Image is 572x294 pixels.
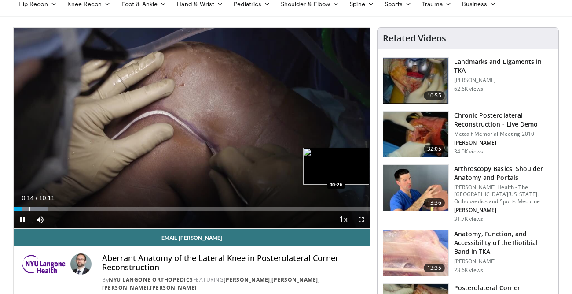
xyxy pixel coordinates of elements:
h3: Landmarks and Ligaments in TKA [454,57,553,75]
div: By FEATURING , , , [102,276,363,292]
a: 13:35 Anatomy, Function, and Accessibility of the Iliotibial Band in TKA [PERSON_NAME] 23.6K views [383,230,553,276]
p: Metcalf Memorial Meeting 2010 [454,130,553,138]
p: 31.7K views [454,216,483,223]
p: [PERSON_NAME] Health - The [GEOGRAPHIC_DATA][US_STATE]: Orthopaedics and Sports Medicine [454,184,553,205]
h4: Aberrant Anatomy of the Lateral Knee in Posterolateral Corner Reconstruction [102,253,363,272]
a: Email [PERSON_NAME] [14,229,370,246]
p: 34.0K views [454,148,483,155]
a: 13:36 Arthroscopy Basics: Shoulder Anatomy and Portals [PERSON_NAME] Health - The [GEOGRAPHIC_DAT... [383,164,553,223]
button: Playback Rate [335,211,352,228]
button: Fullscreen [352,211,370,228]
span: 13:35 [424,264,445,272]
a: 10:55 Landmarks and Ligaments in TKA [PERSON_NAME] 62.6K views [383,57,553,104]
img: image.jpeg [303,148,369,185]
h3: Arthroscopy Basics: Shoulder Anatomy and Portals [454,164,553,182]
img: NYU Langone Orthopedics [21,253,67,275]
button: Pause [14,211,31,228]
a: [PERSON_NAME] [271,276,318,283]
span: / [36,194,37,201]
span: 32:05 [424,145,445,153]
a: [PERSON_NAME] [150,284,197,291]
img: 38616_0000_3.png.150x105_q85_crop-smart_upscale.jpg [383,230,448,276]
img: Avatar [70,253,92,275]
a: [PERSON_NAME] [224,276,270,283]
video-js: Video Player [14,28,370,229]
a: [PERSON_NAME] [102,284,149,291]
p: 23.6K views [454,267,483,274]
img: lap_3.png.150x105_q85_crop-smart_upscale.jpg [383,112,448,157]
span: 10:11 [39,194,55,201]
span: 10:55 [424,91,445,100]
p: 62.6K views [454,86,483,93]
span: 13:36 [424,198,445,207]
p: [PERSON_NAME] [454,207,553,214]
img: 9534a039-0eaa-4167-96cf-d5be049a70d8.150x105_q85_crop-smart_upscale.jpg [383,165,448,211]
p: [PERSON_NAME] [454,139,553,146]
span: 0:14 [22,194,33,201]
h3: Anatomy, Function, and Accessibility of the Iliotibial Band in TKA [454,230,553,256]
img: 88434a0e-b753-4bdd-ac08-0695542386d5.150x105_q85_crop-smart_upscale.jpg [383,58,448,104]
p: [PERSON_NAME] [454,77,553,84]
h3: Chronic Posterolateral Reconstruction - Live Demo [454,111,553,129]
button: Mute [31,211,49,228]
p: [PERSON_NAME] [454,258,553,265]
a: 32:05 Chronic Posterolateral Reconstruction - Live Demo Metcalf Memorial Meeting 2010 [PERSON_NAM... [383,111,553,158]
div: Progress Bar [14,207,370,211]
a: NYU Langone Orthopedics [109,276,193,283]
h4: Related Videos [383,33,446,44]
